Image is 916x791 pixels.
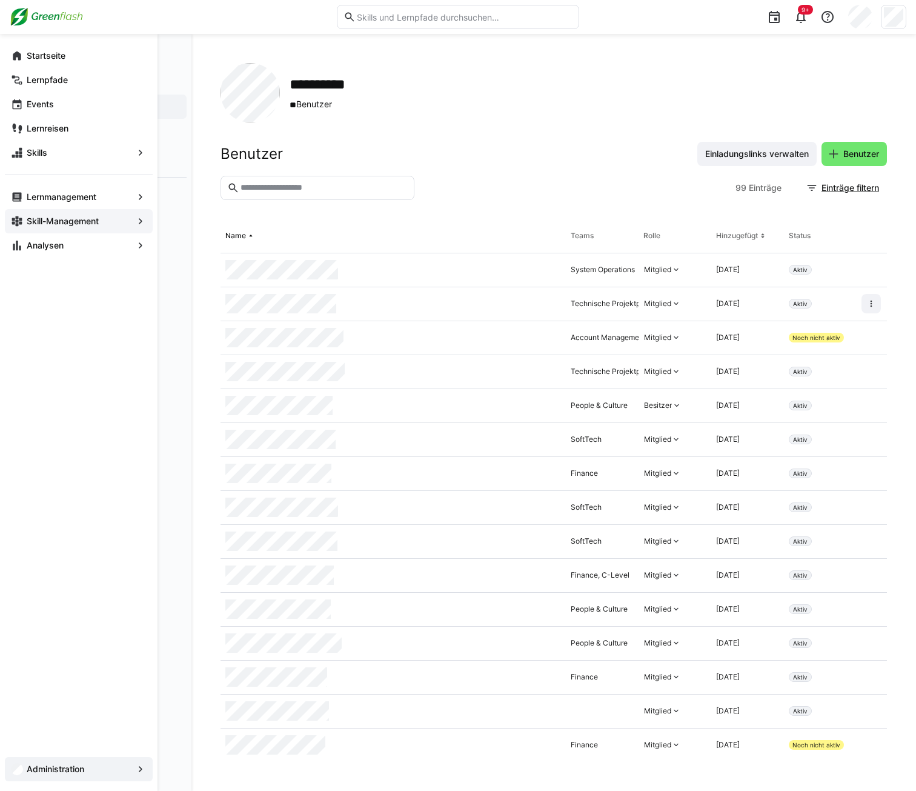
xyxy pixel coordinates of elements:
[735,182,746,194] span: 99
[644,536,671,546] div: Mitglied
[801,6,809,13] span: 9+
[793,673,808,681] span: Aktiv
[716,502,740,512] span: [DATE]
[792,334,840,341] span: Noch nicht aktiv
[716,604,740,613] span: [DATE]
[644,435,671,444] div: Mitglied
[571,638,628,648] div: People & Culture
[716,672,740,681] span: [DATE]
[643,231,660,241] div: Rolle
[749,182,782,194] span: Einträge
[697,142,817,166] button: Einladungslinks verwalten
[644,502,671,512] div: Mitglied
[716,740,740,749] span: [DATE]
[716,570,740,579] span: [DATE]
[571,333,646,342] div: Account Management
[793,639,808,647] span: Aktiv
[571,469,598,478] div: Finance
[789,231,811,241] div: Status
[225,231,246,241] div: Name
[716,299,740,308] span: [DATE]
[644,401,672,410] div: Besitzer
[792,741,840,749] span: Noch nicht aktiv
[716,435,740,444] span: [DATE]
[644,367,671,376] div: Mitglied
[644,604,671,614] div: Mitglied
[644,740,671,750] div: Mitglied
[793,538,808,545] span: Aktiv
[644,638,671,648] div: Mitglied
[571,604,628,614] div: People & Culture
[716,536,740,546] span: [DATE]
[644,265,671,275] div: Mitglied
[644,299,671,309] div: Mitglied
[571,265,635,275] div: System Operations
[793,436,808,443] span: Aktiv
[644,469,671,478] div: Mitglied
[793,707,808,715] span: Aktiv
[793,572,808,579] span: Aktiv
[716,706,740,715] span: [DATE]
[644,706,671,716] div: Mitglied
[571,435,602,444] div: SoftTech
[716,401,740,410] span: [DATE]
[800,176,887,200] button: Einträge filtern
[793,504,808,511] span: Aktiv
[571,570,629,580] div: Finance, C-Level
[716,638,740,647] span: [DATE]
[571,740,598,750] div: Finance
[644,672,671,682] div: Mitglied
[793,368,808,375] span: Aktiv
[793,266,808,273] span: Aktiv
[716,265,740,274] span: [DATE]
[644,333,671,342] div: Mitglied
[716,333,740,342] span: [DATE]
[703,148,811,160] span: Einladungslinks verwalten
[793,402,808,409] span: Aktiv
[793,606,808,613] span: Aktiv
[571,672,598,682] div: Finance
[793,300,808,307] span: Aktiv
[356,12,572,22] input: Skills und Lernpfade durchsuchen…
[821,142,887,166] button: Benutzer
[820,182,881,194] span: Einträge filtern
[841,148,881,160] span: Benutzer
[290,98,364,111] span: Benutzer
[644,570,671,580] div: Mitglied
[716,469,740,478] span: [DATE]
[571,231,594,241] div: Teams
[571,299,663,309] div: Technische Projektplanung
[571,536,602,546] div: SoftTech
[571,502,602,512] div: SoftTech
[221,145,283,163] h2: Benutzer
[716,367,740,376] span: [DATE]
[571,367,663,376] div: Technische Projektplanung
[571,401,628,410] div: People & Culture
[716,231,758,241] div: Hinzugefügt
[793,470,808,477] span: Aktiv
